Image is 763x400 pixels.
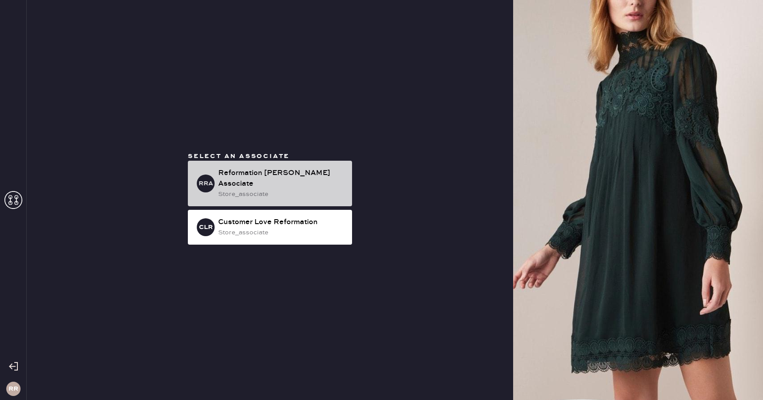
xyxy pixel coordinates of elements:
[218,168,345,189] div: Reformation [PERSON_NAME] Associate
[218,228,345,237] div: store_associate
[199,224,213,230] h3: CLR
[218,189,345,199] div: store_associate
[218,217,345,228] div: Customer Love Reformation
[199,180,213,187] h3: RRA
[8,386,18,392] h3: RR
[188,152,290,160] span: Select an associate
